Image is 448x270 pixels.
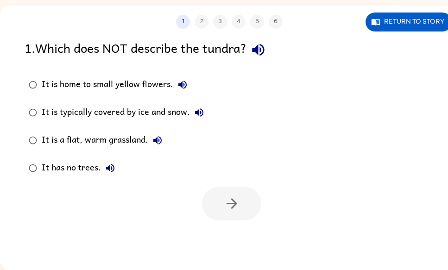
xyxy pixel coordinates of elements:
[42,131,167,150] div: It is a flat, warm grassland.
[42,103,208,122] div: It is typically covered by ice and snow.
[176,15,190,29] button: 1
[101,159,120,177] button: It has no trees.
[42,159,120,177] div: It has no trees.
[148,131,167,150] button: It is a flat, warm grassland.
[190,103,208,122] button: It is typically covered by ice and snow.
[42,75,192,94] div: It is home to small yellow flowers.
[25,38,434,62] div: 1 . Which does NOT describe the tundra?
[173,75,192,94] button: It is home to small yellow flowers.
